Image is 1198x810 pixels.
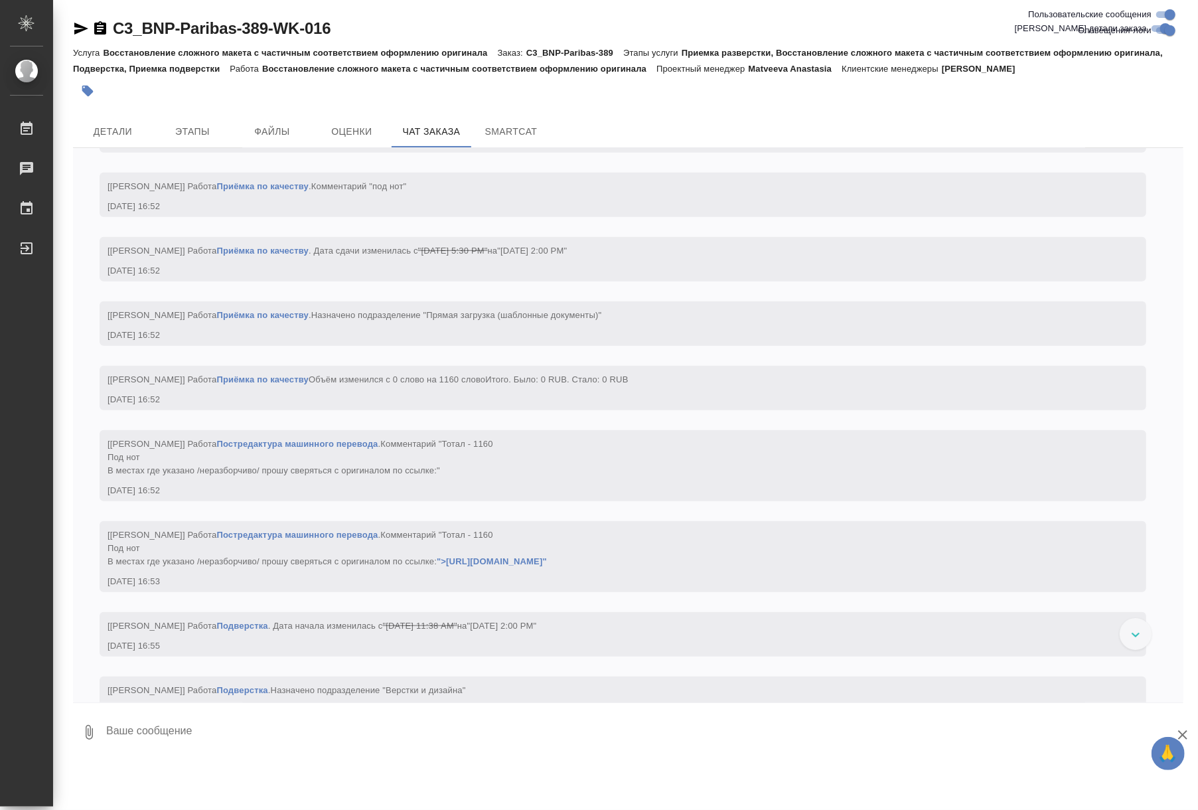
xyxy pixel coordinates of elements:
span: "[DATE] 5:30 PM" [418,246,488,256]
a: Приёмка по качеству [216,181,309,191]
a: Приёмка по качеству [216,374,309,384]
button: Скопировать ссылку для ЯМессенджера [73,21,89,37]
div: [DATE] 16:52 [108,393,1100,406]
a: Приёмка по качеству [216,246,309,256]
span: [PERSON_NAME] детали заказа [1015,22,1147,35]
p: Этапы услуги [623,48,682,58]
button: Добавить тэг [73,76,102,106]
span: Назначено подразделение "Прямая загрузка (шаблонные документы)" [311,310,602,320]
p: Проектный менеджер [656,64,748,74]
span: Этапы [161,123,224,140]
span: [[PERSON_NAME]] Работа . [108,530,547,566]
span: [[PERSON_NAME]] Работа Объём изменился с 0 слово на 1160 слово [108,374,629,384]
span: Назначено подразделение "Верстки и дизайна" [271,685,466,695]
p: Восстановление сложного макета с частичным соответствием оформлению оригинала [262,64,656,74]
button: Скопировать ссылку [92,21,108,37]
span: [[PERSON_NAME]] Работа . [108,439,493,475]
button: 🙏 [1152,737,1185,770]
span: Комментарий "Тотал - 1160 Под нот В местах где указано /неразборчиво/ прошу сверяться с оригинало... [108,530,547,566]
span: "[DATE] 2:00 PM" [467,621,537,631]
span: SmartCat [479,123,543,140]
a: C3_BNP-Paribas-389-WK-016 [113,19,331,37]
span: Детали [81,123,145,140]
p: Услуга [73,48,103,58]
p: Заказ: [498,48,526,58]
span: [[PERSON_NAME]] Работа . [108,685,466,695]
span: Оповещения-логи [1078,24,1152,37]
div: [DATE] 16:55 [108,639,1100,653]
a: Подверстка [216,621,267,631]
span: "[DATE] 11:38 AM" [383,621,457,631]
span: Чат заказа [400,123,463,140]
p: Восстановление сложного макета с частичным соответствием оформлению оригинала [103,48,497,58]
span: [[PERSON_NAME]] Работа . [108,181,406,191]
div: [DATE] 16:52 [108,264,1100,278]
p: [PERSON_NAME] [942,64,1025,74]
p: Клиентские менеджеры [842,64,942,74]
p: C3_BNP-Paribas-389 [526,48,623,58]
span: Итого. Было: 0 RUB. Стало: 0 RUB [485,374,628,384]
a: Постредактура машинного перевода [216,530,378,540]
div: [DATE] 16:52 [108,329,1100,342]
p: Работа [230,64,262,74]
span: 🙏 [1157,740,1179,768]
span: [[PERSON_NAME]] Работа . [108,310,601,320]
span: [[PERSON_NAME]] Работа . Дата начала изменилась с на [108,621,537,631]
a: Постредактура машинного перевода [216,439,378,449]
a: ">[URL][DOMAIN_NAME]" [437,556,547,566]
span: Комментарий "Тотал - 1160 Под нот В местах где указано /неразборчиво/ прошу сверяться с оригинало... [108,439,493,475]
span: Комментарий "под нот" [311,181,407,191]
div: [DATE] 16:53 [108,575,1100,588]
span: [[PERSON_NAME]] Работа . Дата сдачи изменилась с на [108,246,567,256]
span: Файлы [240,123,304,140]
p: Matveeva Anastasia [749,64,842,74]
a: Подверстка [216,685,267,695]
span: Оценки [320,123,384,140]
div: [DATE] 16:52 [108,200,1100,213]
span: Пользовательские сообщения [1028,8,1152,21]
a: Приёмка по качеству [216,310,309,320]
div: [DATE] 16:52 [108,484,1100,497]
span: "[DATE] 2:00 PM" [497,246,567,256]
